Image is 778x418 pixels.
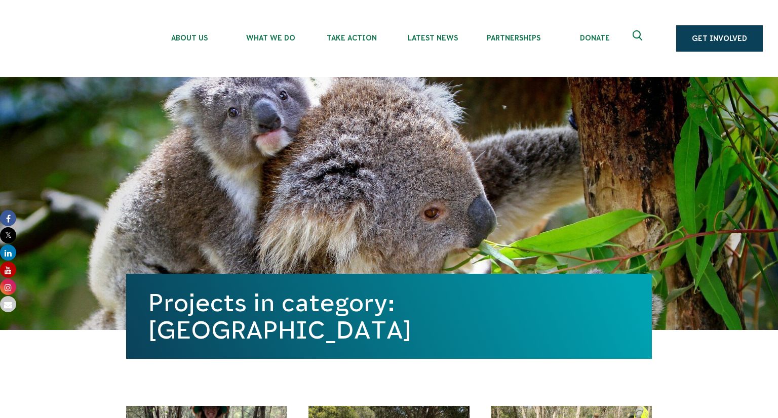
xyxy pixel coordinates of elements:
[230,34,311,42] span: What We Do
[392,34,473,42] span: Latest News
[149,34,230,42] span: About Us
[149,9,230,68] li: About Us
[473,34,554,42] span: Partnerships
[633,30,645,47] span: Expand search box
[676,25,763,52] a: Get Involved
[230,9,311,68] li: What We Do
[627,26,651,51] button: Expand search box Close search box
[554,34,635,42] span: Donate
[311,34,392,42] span: Take Action
[311,9,392,68] li: Take Action
[148,289,630,344] h1: Projects in category: [GEOGRAPHIC_DATA]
